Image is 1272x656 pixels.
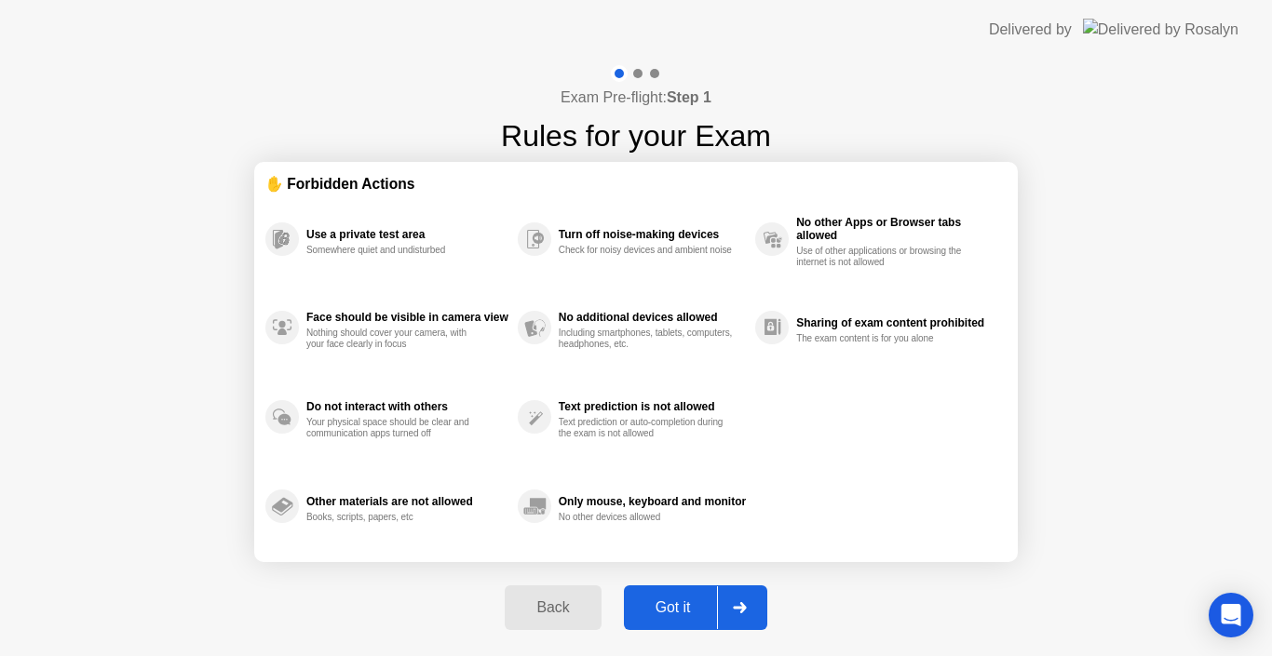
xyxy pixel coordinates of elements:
[559,245,735,256] div: Check for noisy devices and ambient noise
[306,228,508,241] div: Use a private test area
[796,316,997,329] div: Sharing of exam content prohibited
[796,333,972,344] div: The exam content is for you alone
[501,114,771,158] h1: Rules for your Exam
[306,400,508,413] div: Do not interact with others
[306,512,482,523] div: Books, scripts, papers, etc
[796,246,972,268] div: Use of other applications or browsing the internet is not allowed
[559,512,735,523] div: No other devices allowed
[561,87,711,109] h4: Exam Pre-flight:
[1209,593,1253,637] div: Open Intercom Messenger
[559,400,746,413] div: Text prediction is not allowed
[510,599,595,616] div: Back
[796,216,997,242] div: No other Apps or Browser tabs allowed
[559,228,746,241] div: Turn off noise-making devices
[989,19,1072,41] div: Delivered by
[624,585,767,630] button: Got it
[559,328,735,350] div: Including smartphones, tablets, computers, headphones, etc.
[667,89,711,105] b: Step 1
[629,599,717,616] div: Got it
[306,495,508,508] div: Other materials are not allowed
[306,245,482,256] div: Somewhere quiet and undisturbed
[559,311,746,324] div: No additional devices allowed
[1083,19,1238,40] img: Delivered by Rosalyn
[306,328,482,350] div: Nothing should cover your camera, with your face clearly in focus
[306,417,482,439] div: Your physical space should be clear and communication apps turned off
[265,173,1007,194] div: ✋ Forbidden Actions
[559,417,735,439] div: Text prediction or auto-completion during the exam is not allowed
[505,585,601,630] button: Back
[306,311,508,324] div: Face should be visible in camera view
[559,495,746,508] div: Only mouse, keyboard and monitor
